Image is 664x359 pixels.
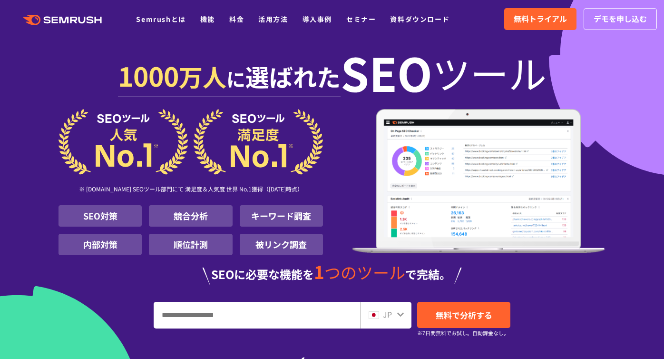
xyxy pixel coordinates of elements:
div: ※ [DOMAIN_NAME] SEOツール部門にて 満足度＆人気度 世界 No.1獲得（[DATE]時点） [59,175,323,205]
li: 競合分析 [149,205,232,227]
a: 導入事例 [303,14,332,24]
span: ツール [432,53,547,91]
input: URL、キーワードを入力してください [154,302,360,328]
span: 1 [314,259,324,284]
a: 機能 [200,14,215,24]
a: デモを申し込む [584,8,657,30]
span: 無料で分析する [436,309,492,321]
li: SEO対策 [59,205,142,227]
div: SEOに必要な機能を [59,263,605,285]
a: 無料トライアル [504,8,576,30]
span: デモを申し込む [594,13,647,25]
li: 順位計測 [149,234,232,255]
a: 料金 [229,14,244,24]
span: 無料トライアル [514,13,567,25]
span: SEO [341,53,432,91]
a: 資料ダウンロード [390,14,449,24]
span: JP [383,309,392,320]
li: キーワード調査 [240,205,323,227]
span: 選ばれた [245,59,341,93]
li: 内部対策 [59,234,142,255]
a: 無料で分析する [417,302,510,328]
a: セミナー [346,14,376,24]
small: ※7日間無料でお試し。自動課金なし。 [417,329,509,338]
span: つのツール [324,260,405,284]
span: 万人 [179,59,226,93]
li: 被リンク調査 [240,234,323,255]
a: Semrushとは [136,14,186,24]
span: 1000 [118,56,179,94]
span: で完結。 [405,266,451,282]
span: に [226,65,245,92]
a: 活用方法 [258,14,288,24]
